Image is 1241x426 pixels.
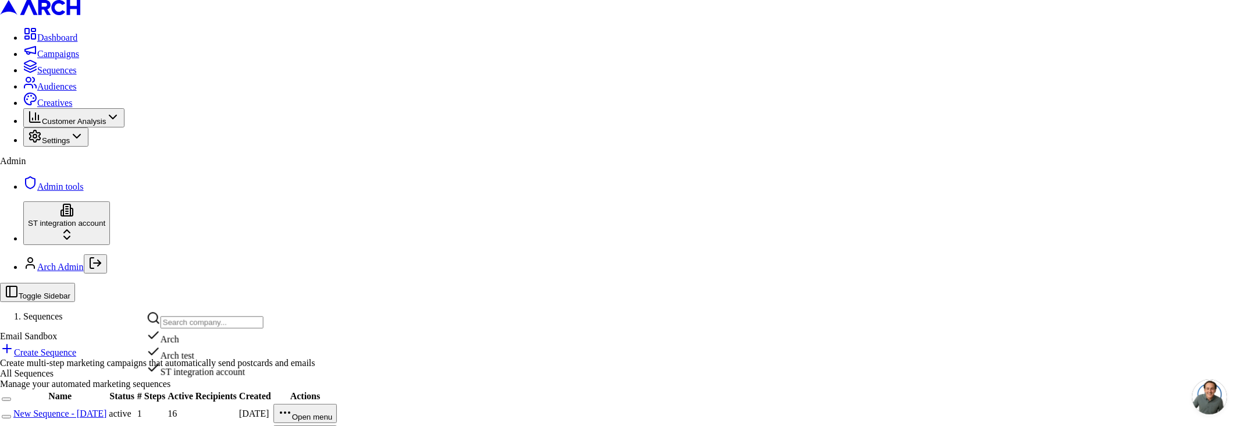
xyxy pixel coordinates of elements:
td: [DATE] [239,403,272,424]
div: Suggestions [147,328,264,377]
th: Active Recipients [167,390,237,402]
div: Arch [147,328,264,345]
input: Search company... [161,316,264,328]
span: Open menu [292,413,333,421]
div: Arch test [147,345,264,361]
th: # Steps [137,390,166,402]
span: Toggle Sidebar [19,292,70,300]
button: Log out [84,254,107,274]
th: Status [108,390,135,402]
td: 16 [167,403,237,424]
td: 1 [137,403,166,424]
th: Name [13,390,107,402]
span: Settings [42,136,70,145]
a: New Sequence - [DATE] [13,409,106,418]
span: Customer Analysis [42,117,106,126]
th: Created [239,390,272,402]
a: Open chat [1192,379,1227,414]
th: Actions [273,390,338,402]
span: ST integration account [28,219,105,228]
span: Audiences [37,81,77,91]
span: Sequences [23,311,63,321]
span: Creatives [37,98,72,108]
a: Arch Admin [37,262,84,272]
span: Admin tools [37,182,84,191]
span: Sequences [37,65,77,75]
div: active [109,409,134,419]
div: ST integration account [147,361,264,377]
span: Dashboard [37,33,77,42]
span: Campaigns [37,49,79,59]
